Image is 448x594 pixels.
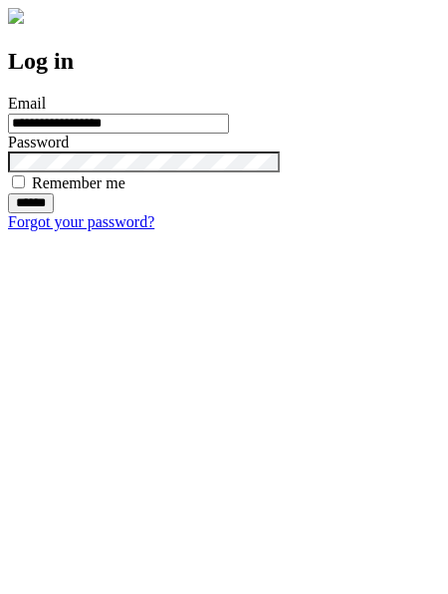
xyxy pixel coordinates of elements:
[8,95,46,112] label: Email
[8,8,24,24] img: logo-4e3dc11c47720685a147b03b5a06dd966a58ff35d612b21f08c02c0306f2b779.png
[8,213,154,230] a: Forgot your password?
[8,48,440,75] h2: Log in
[32,174,125,191] label: Remember me
[8,134,69,150] label: Password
